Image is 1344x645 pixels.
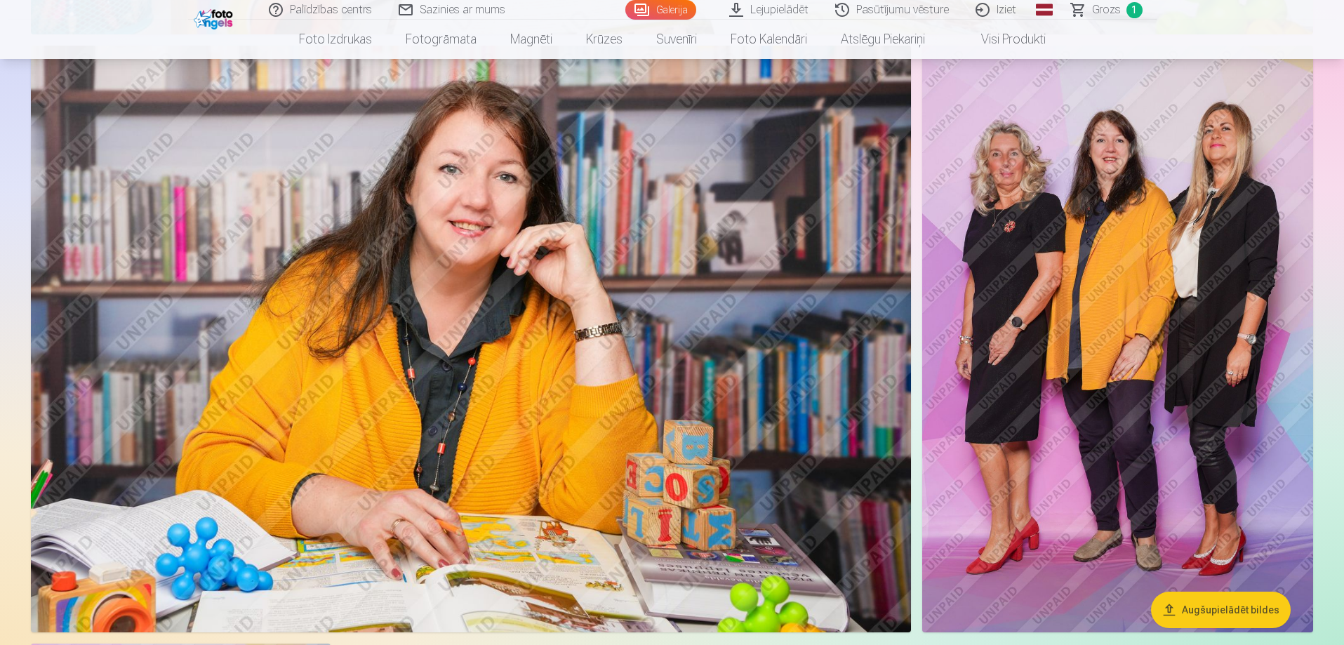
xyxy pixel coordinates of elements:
[493,20,569,59] a: Magnēti
[824,20,942,59] a: Atslēgu piekariņi
[1151,592,1291,628] button: Augšupielādēt bildes
[194,6,237,29] img: /fa1
[714,20,824,59] a: Foto kalendāri
[569,20,639,59] a: Krūzes
[1126,2,1143,18] span: 1
[282,20,389,59] a: Foto izdrukas
[639,20,714,59] a: Suvenīri
[942,20,1063,59] a: Visi produkti
[389,20,493,59] a: Fotogrāmata
[1092,1,1121,18] span: Grozs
